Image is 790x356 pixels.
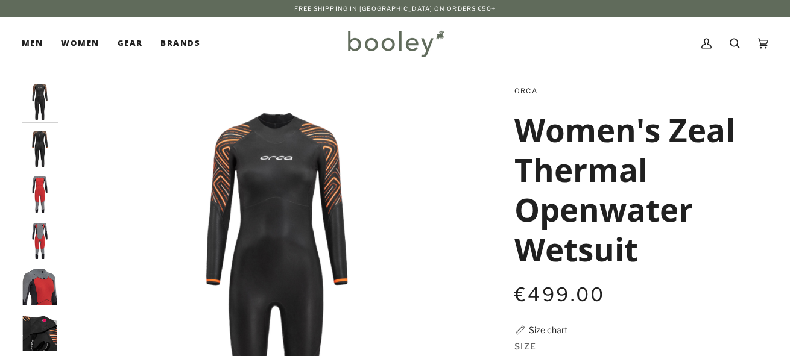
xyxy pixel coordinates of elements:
[151,17,209,70] a: Brands
[160,37,200,49] span: Brands
[22,17,52,70] a: Men
[61,37,99,49] span: Women
[22,315,58,351] img: Orca Women's Zeal Thermal Openwater Wetsuit Black - Booley Galway
[22,176,58,213] img: Orca Women's Zeal Thermal Openwater Wetsuit Black - Booley Galway
[22,269,58,305] img: Orca Women's Zeal Thermal Openwater Wetsuit Black - Booley Galway
[343,26,448,61] img: Booley
[22,131,58,167] img: Orca Women's Zeal Thermal Openwater Wetsuit Black - Booley Galway
[22,223,58,259] img: Orca Women's Zeal Thermal Openwater Wetsuit Black - Booley Galway
[52,17,108,70] a: Women
[514,110,755,269] h1: Women's Zeal Thermal Openwater Wetsuit
[109,17,152,70] a: Gear
[514,340,537,352] span: Size
[22,37,43,49] span: Men
[514,283,605,306] span: €499.00
[118,37,143,49] span: Gear
[514,87,537,95] a: Orca
[529,323,567,336] div: Size chart
[22,84,58,120] img: Orca Women's Zeal Thermal Openwater Wetsuit Black - Booley Galway
[294,4,496,13] p: Free Shipping in [GEOGRAPHIC_DATA] on Orders €50+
